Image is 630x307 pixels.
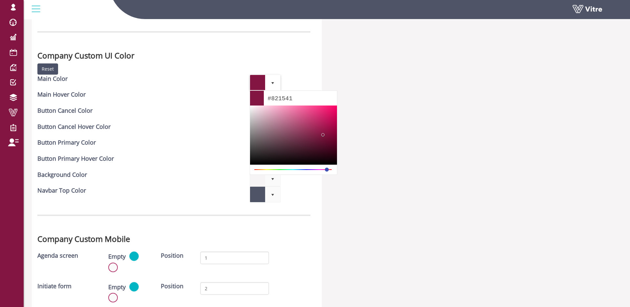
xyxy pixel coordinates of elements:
label: Initiate form [37,282,72,291]
label: Main Color [37,75,68,83]
label: Position [161,282,183,291]
input: Color Hexadecimal Code [264,91,328,106]
label: Empty [108,283,126,292]
span: select [265,187,280,202]
span: Current selected color is #4f5467 [250,186,281,202]
input: Reset [37,63,58,75]
label: Empty [108,252,126,261]
span: Current selected color is #821541 [250,75,281,91]
a: drag [325,168,329,172]
label: Button Primary Color [37,138,96,147]
label: Button Cancel Color [37,106,93,115]
label: Button Cancel Hover Color [37,123,111,131]
label: Background Color [37,171,87,179]
span: Current selected color is #f6f4f4 [250,171,281,187]
label: Position [161,251,183,260]
label: Navbar Top Color [37,186,86,195]
h3: Company Custom Mobile [37,235,310,243]
label: Agenda screen [37,251,78,260]
span: select [265,75,280,91]
label: Main Hover Color [37,90,86,99]
span: select [265,171,280,186]
label: Button Primary Hover Color [37,154,114,163]
h3: Company Custom UI Color [37,51,310,60]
